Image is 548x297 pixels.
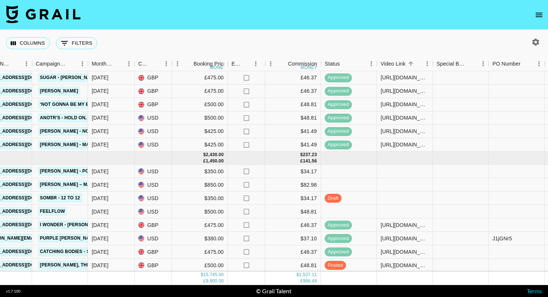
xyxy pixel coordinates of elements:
[88,57,135,71] div: Month Due
[172,138,228,152] div: $425.00
[478,58,489,69] button: Menu
[325,235,352,242] span: approved
[135,57,172,71] div: Currency
[172,245,228,259] div: £475.00
[172,192,228,205] div: $350.00
[325,195,341,202] span: draft
[135,218,172,232] div: GBP
[201,272,203,278] div: $
[172,232,228,245] div: $380.00
[340,59,350,69] button: Sort
[300,278,303,285] div: £
[520,59,531,69] button: Sort
[321,57,377,71] div: Status
[172,98,228,111] div: £500.00
[303,158,317,164] div: 141.56
[92,101,108,108] div: Aug '25
[21,58,32,69] button: Menu
[303,278,317,285] div: 966.49
[172,205,228,218] div: $500.00
[38,260,173,270] a: [PERSON_NAME], the Creator - Sugar On my Tongue
[325,101,352,108] span: approved
[38,167,192,176] a: [PERSON_NAME] - Post Sex Clarity/New Album Music Promo
[172,85,228,98] div: £475.00
[10,59,21,69] button: Sort
[183,59,193,69] button: Sort
[325,114,352,121] span: approved
[533,58,545,69] button: Menu
[381,101,429,108] div: https://www.tiktok.com/@noemisimoncouceiro/video/7542591061416332566
[303,152,317,158] div: 237.23
[203,272,224,278] div: 15,745.00
[135,259,172,272] div: GBP
[265,98,321,111] div: £48.81
[150,59,161,69] button: Sort
[381,141,429,148] div: https://www.tiktok.com/@noemisimoncouceiro/video/7545948065740442902
[325,248,352,255] span: approved
[38,73,101,82] a: Sugar - [PERSON_NAME]
[288,57,317,71] div: Commission
[135,245,172,259] div: GBP
[265,232,321,245] div: $37.10
[172,71,228,85] div: £475.00
[377,57,433,71] div: Video Link
[92,221,108,229] div: Sep '25
[256,287,292,295] div: © Grail Talent
[38,86,80,96] a: [PERSON_NAME]
[172,218,228,232] div: £475.00
[265,205,321,218] div: $48.81
[6,289,21,294] div: v 1.7.100
[265,71,321,85] div: £46.37
[92,262,108,269] div: Sep '25
[325,74,352,81] span: approved
[232,57,242,71] div: Expenses: Remove Commission?
[206,152,224,158] div: 2,430.00
[366,58,377,69] button: Menu
[265,245,321,259] div: £46.37
[300,158,303,164] div: £
[135,125,172,138] div: USD
[265,178,321,192] div: $82.98
[172,178,228,192] div: $850.00
[265,165,321,178] div: $34.17
[467,59,478,69] button: Sort
[135,165,172,178] div: USD
[92,141,108,148] div: Aug '25
[38,100,100,109] a: ‘Not Gonna Be My Boo’
[172,58,183,69] button: Menu
[492,57,520,71] div: PO Number
[92,235,108,242] div: Sep '25
[38,193,82,203] a: sombr - 12 to 12
[299,272,317,278] div: 1,537.11
[325,141,352,148] span: approved
[325,262,346,269] span: posted
[135,178,172,192] div: USD
[92,114,108,121] div: Aug '25
[138,57,150,71] div: Currency
[32,57,88,71] div: Campaign (Type)
[228,57,265,71] div: Expenses: Remove Commission?
[265,58,276,69] button: Menu
[123,58,135,69] button: Menu
[296,272,299,278] div: $
[265,125,321,138] div: $41.49
[265,138,321,152] div: $41.49
[381,235,429,242] div: https://www.tiktok.com/@noemisimoncouceiro/video/7548487074479951126
[277,59,288,69] button: Sort
[203,158,206,164] div: £
[92,248,108,256] div: Sep '25
[250,58,261,69] button: Menu
[406,59,416,69] button: Sort
[381,262,429,269] div: https://www.tiktok.com/@noemisimoncouceiro/video/7551496642936081666
[92,87,108,95] div: Aug '25
[532,7,547,22] button: open drawer
[135,98,172,111] div: GBP
[172,125,228,138] div: $425.00
[92,127,108,135] div: Aug '25
[6,5,81,23] img: Grail Talent
[38,113,108,123] a: ANOTR's - Hold On, Let Go.
[135,111,172,125] div: USD
[381,87,429,95] div: https://www.tiktok.com/@noemisimoncouceiro/video/7541559165458631958
[92,195,108,202] div: Sep '25
[203,152,206,158] div: $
